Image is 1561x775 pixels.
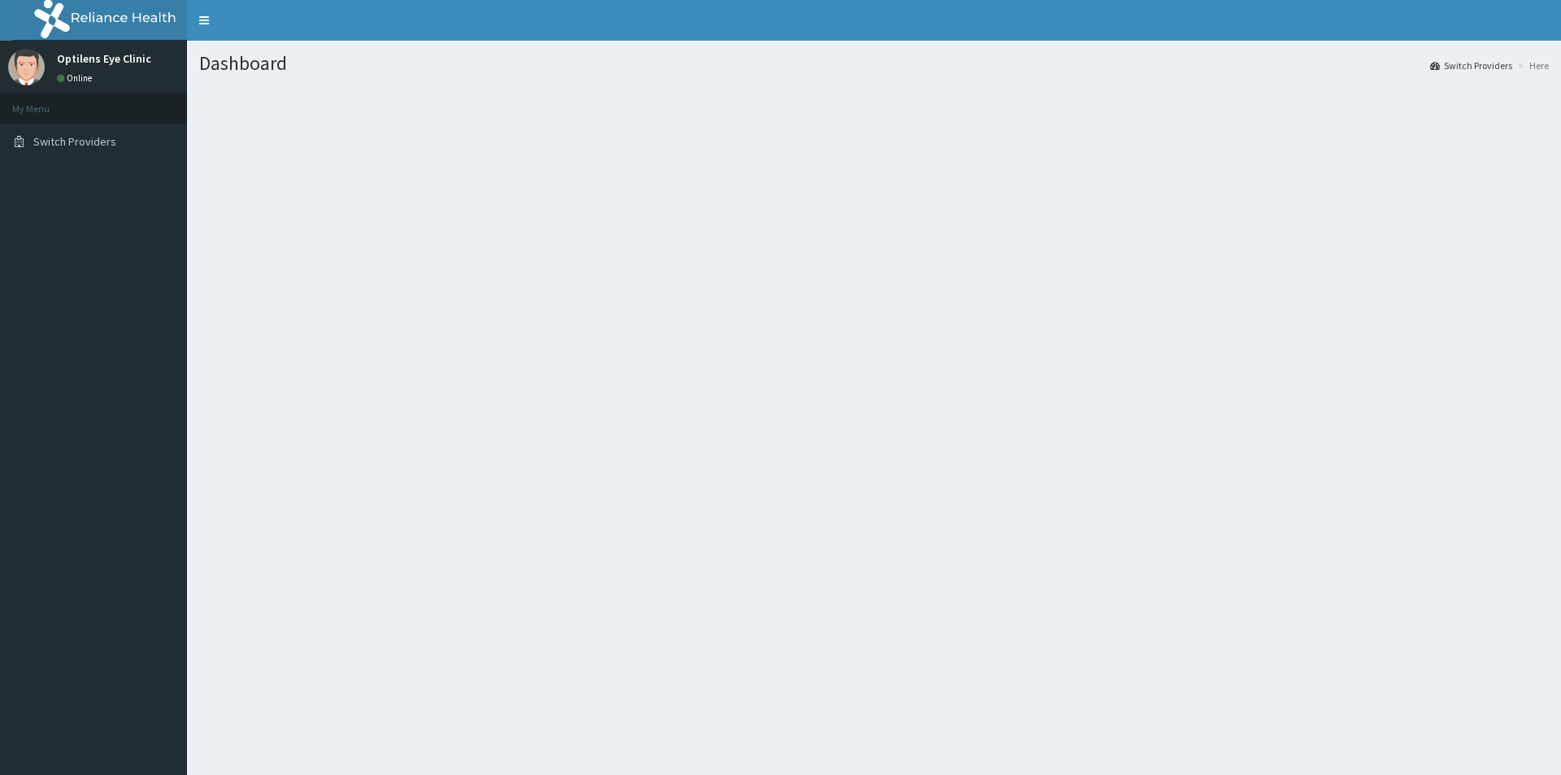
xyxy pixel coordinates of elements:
[1514,59,1549,72] li: Here
[8,49,45,85] img: User Image
[1430,59,1512,72] a: Switch Providers
[33,134,116,149] span: Switch Providers
[199,53,1549,74] h1: Dashboard
[57,72,96,84] a: Online
[57,53,151,64] p: Optilens Eye Clinic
